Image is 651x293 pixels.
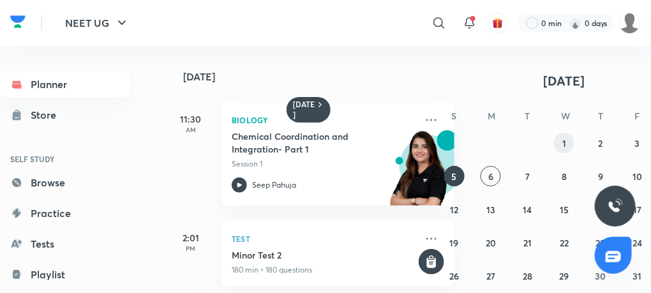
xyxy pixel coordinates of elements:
[562,170,567,183] abbr: October 8, 2025
[481,199,501,220] button: October 13, 2025
[635,137,640,149] abbr: October 3, 2025
[560,237,569,249] abbr: October 22, 2025
[444,232,465,253] button: October 19, 2025
[554,232,574,253] button: October 22, 2025
[232,130,391,156] h5: Chemical Coordination and Integration- Part 1
[452,110,457,122] abbr: Sunday
[449,270,459,282] abbr: October 26, 2025
[590,199,611,220] button: October 16, 2025
[232,264,416,276] p: 180 min • 180 questions
[554,166,574,186] button: October 8, 2025
[627,232,648,253] button: October 24, 2025
[608,199,623,214] img: ttu
[518,166,538,186] button: October 7, 2025
[632,237,642,249] abbr: October 24, 2025
[554,266,574,286] button: October 29, 2025
[554,133,574,153] button: October 1, 2025
[10,12,26,31] img: Company Logo
[450,237,459,249] abbr: October 19, 2025
[232,249,416,262] h5: Minor Test 2
[486,204,495,216] abbr: October 13, 2025
[627,199,648,220] button: October 17, 2025
[481,166,501,186] button: October 6, 2025
[598,170,603,183] abbr: October 9, 2025
[444,166,465,186] button: October 5, 2025
[10,12,26,34] a: Company Logo
[559,270,569,282] abbr: October 29, 2025
[523,204,532,216] abbr: October 14, 2025
[486,270,495,282] abbr: October 27, 2025
[488,170,493,183] abbr: October 6, 2025
[481,232,501,253] button: October 20, 2025
[165,126,216,133] p: AM
[165,231,216,244] h5: 2:01
[486,237,496,249] abbr: October 20, 2025
[525,170,530,183] abbr: October 7, 2025
[633,270,642,282] abbr: October 31, 2025
[561,110,570,122] abbr: Wednesday
[518,232,538,253] button: October 21, 2025
[554,199,574,220] button: October 15, 2025
[598,110,603,122] abbr: Thursday
[596,237,606,249] abbr: October 23, 2025
[560,204,569,216] abbr: October 15, 2025
[627,266,648,286] button: October 31, 2025
[619,12,641,34] img: VAISHNAVI DWIVEDI
[627,133,648,153] button: October 3, 2025
[232,112,416,128] p: Biology
[384,130,454,218] img: unacademy
[31,107,64,123] div: Store
[444,199,465,220] button: October 12, 2025
[590,166,611,186] button: October 9, 2025
[444,266,465,286] button: October 26, 2025
[523,270,532,282] abbr: October 28, 2025
[523,237,532,249] abbr: October 21, 2025
[57,10,137,36] button: NEET UG
[590,133,611,153] button: October 2, 2025
[293,100,315,120] h6: [DATE]
[632,170,642,183] abbr: October 10, 2025
[488,110,495,122] abbr: Monday
[525,110,530,122] abbr: Tuesday
[232,158,416,170] p: Session 1
[452,170,457,183] abbr: October 5, 2025
[590,232,611,253] button: October 23, 2025
[635,110,640,122] abbr: Friday
[232,231,416,246] p: Test
[595,270,606,282] abbr: October 30, 2025
[590,266,611,286] button: October 30, 2025
[599,137,603,149] abbr: October 2, 2025
[562,137,566,149] abbr: October 1, 2025
[481,266,501,286] button: October 27, 2025
[165,244,216,252] p: PM
[569,17,582,29] img: streak
[183,71,467,82] h4: [DATE]
[544,72,585,89] span: [DATE]
[518,199,538,220] button: October 14, 2025
[252,179,296,191] p: Seep Pahuja
[518,266,538,286] button: October 28, 2025
[633,204,641,216] abbr: October 17, 2025
[492,17,504,29] img: avatar
[488,13,508,33] button: avatar
[450,204,458,216] abbr: October 12, 2025
[627,166,648,186] button: October 10, 2025
[165,112,216,126] h5: 11:30
[596,204,605,216] abbr: October 16, 2025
